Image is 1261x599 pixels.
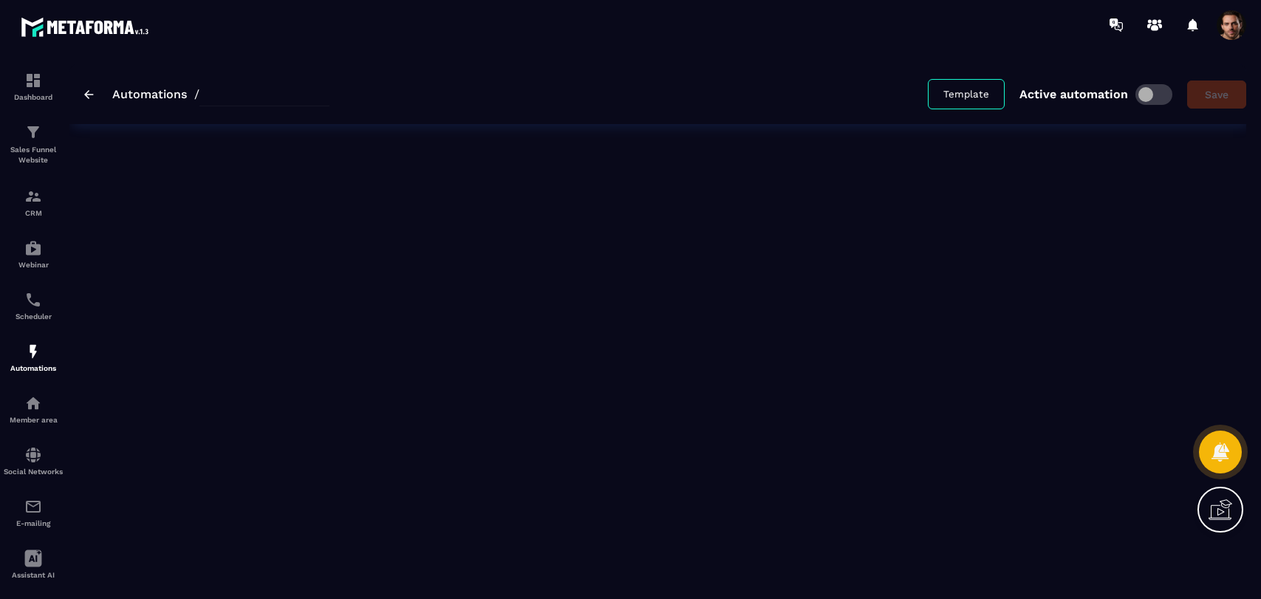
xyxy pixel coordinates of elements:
[1019,87,1128,101] p: Active automation
[4,571,63,579] p: Assistant AI
[4,364,63,372] p: Automations
[4,435,63,487] a: social-networksocial-networkSocial Networks
[24,394,42,412] img: automations
[84,90,94,99] img: arrow
[4,487,63,538] a: emailemailE-mailing
[24,343,42,360] img: automations
[24,72,42,89] img: formation
[24,498,42,516] img: email
[4,261,63,269] p: Webinar
[24,291,42,309] img: scheduler
[4,416,63,424] p: Member area
[112,87,187,101] a: Automations
[24,446,42,464] img: social-network
[4,61,63,112] a: formationformationDashboard
[4,332,63,383] a: automationsautomationsAutomations
[4,209,63,217] p: CRM
[4,312,63,321] p: Scheduler
[4,383,63,435] a: automationsautomationsMember area
[24,188,42,205] img: formation
[928,79,1005,109] button: Template
[21,13,154,41] img: logo
[4,112,63,177] a: formationformationSales Funnel Website
[24,123,42,141] img: formation
[4,145,63,165] p: Sales Funnel Website
[24,239,42,257] img: automations
[4,228,63,280] a: automationsautomationsWebinar
[4,519,63,527] p: E-mailing
[4,177,63,228] a: formationformationCRM
[4,280,63,332] a: schedulerschedulerScheduler
[4,93,63,101] p: Dashboard
[4,468,63,476] p: Social Networks
[4,538,63,590] a: Assistant AI
[194,87,199,101] span: /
